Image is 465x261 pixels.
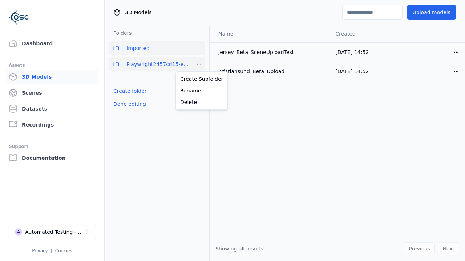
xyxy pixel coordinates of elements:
a: Rename [177,85,226,96]
a: Delete [177,96,226,108]
a: Create Subfolder [177,73,226,85]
